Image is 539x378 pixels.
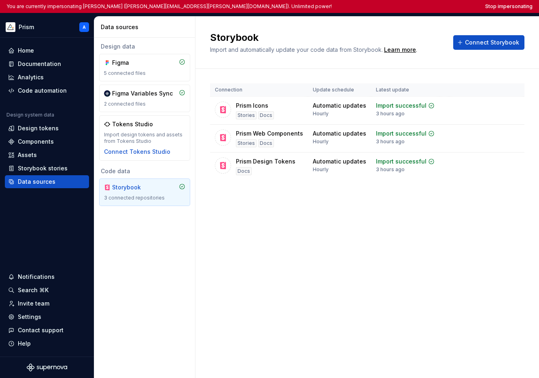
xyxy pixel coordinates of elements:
[18,326,64,334] div: Contact support
[236,130,303,138] div: Prism Web Components
[5,122,89,135] a: Design tokens
[453,35,524,50] button: Connect Storybook
[18,124,59,132] div: Design tokens
[5,162,89,175] a: Storybook stories
[376,138,405,145] div: 3 hours ago
[19,23,34,31] div: Prism
[258,111,274,119] div: Docs
[5,337,89,350] button: Help
[99,178,190,206] a: Storybook3 connected repositories
[383,47,417,53] span: .
[5,284,89,297] button: Search ⌘K
[6,22,15,32] img: 933d721a-f27f-49e1-b294-5bdbb476d662.png
[18,273,55,281] div: Notifications
[5,270,89,283] button: Notifications
[18,47,34,55] div: Home
[18,286,49,294] div: Search ⌘K
[18,60,61,68] div: Documentation
[376,130,427,138] div: Import successful
[313,130,366,138] div: Automatic updates
[18,340,31,348] div: Help
[18,178,55,186] div: Data sources
[104,195,185,201] div: 3 connected repositories
[5,84,89,97] a: Code automation
[83,24,86,30] div: A
[5,297,89,310] a: Invite team
[104,70,185,76] div: 5 connected files
[313,110,329,117] div: Hourly
[112,89,173,98] div: Figma Variables Sync
[258,139,274,147] div: Docs
[5,71,89,84] a: Analytics
[6,3,332,10] p: You are currently impersonating [PERSON_NAME] ([PERSON_NAME][EMAIL_ADDRESS][PERSON_NAME][DOMAIN_N...
[5,44,89,57] a: Home
[5,324,89,337] button: Contact support
[112,59,151,67] div: Figma
[18,299,49,308] div: Invite team
[18,73,44,81] div: Analytics
[18,87,67,95] div: Code automation
[18,313,41,321] div: Settings
[6,112,54,118] div: Design system data
[376,102,427,110] div: Import successful
[210,83,308,97] th: Connection
[384,46,416,54] a: Learn more
[236,157,295,166] div: Prism Design Tokens
[376,110,405,117] div: 3 hours ago
[112,120,153,128] div: Tokens Studio
[308,83,371,97] th: Update schedule
[99,42,190,51] div: Design data
[313,157,366,166] div: Automatic updates
[5,310,89,323] a: Settings
[104,132,185,144] div: Import design tokens and assets from Tokens Studio
[99,54,190,81] a: Figma5 connected files
[5,175,89,188] a: Data sources
[313,166,329,173] div: Hourly
[236,139,257,147] div: Stories
[236,111,257,119] div: Stories
[104,148,170,156] button: Connect Tokens Studio
[2,18,92,36] button: PrismA
[210,46,383,53] span: Import and automatically update your code data from Storybook.
[5,57,89,70] a: Documentation
[5,149,89,161] a: Assets
[371,83,439,97] th: Latest update
[27,363,67,372] svg: Supernova Logo
[99,167,190,175] div: Code data
[465,38,519,47] span: Connect Storybook
[485,3,533,10] button: Stop impersonating
[376,157,427,166] div: Import successful
[18,164,68,172] div: Storybook stories
[313,138,329,145] div: Hourly
[99,85,190,112] a: Figma Variables Sync2 connected files
[99,115,190,161] a: Tokens StudioImport design tokens and assets from Tokens StudioConnect Tokens Studio
[236,167,252,175] div: Docs
[5,135,89,148] a: Components
[376,166,405,173] div: 3 hours ago
[18,138,54,146] div: Components
[18,151,37,159] div: Assets
[104,101,185,107] div: 2 connected files
[210,31,444,44] h2: Storybook
[112,183,151,191] div: Storybook
[101,23,192,31] div: Data sources
[313,102,366,110] div: Automatic updates
[236,102,268,110] div: Prism Icons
